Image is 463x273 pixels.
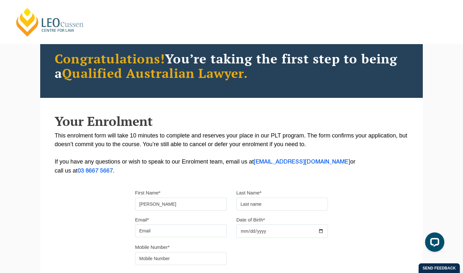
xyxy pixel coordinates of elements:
[77,168,113,174] a: 03 8667 5667
[135,217,149,223] label: Email*
[236,190,261,196] label: Last Name*
[135,224,227,237] input: Email
[55,131,408,175] p: This enrolment form will take 10 minutes to complete and reserves your place in our PLT program. ...
[135,198,227,211] input: First name
[135,190,160,196] label: First Name*
[135,244,170,250] label: Mobile Number*
[55,50,165,67] span: Congratulations!
[14,7,86,37] a: [PERSON_NAME] Centre for Law
[236,217,265,223] label: Date of Birth*
[135,252,227,265] input: Mobile Number
[55,114,408,128] h2: Your Enrolment
[55,51,408,80] h2: You’re taking the first step to being a
[236,198,328,211] input: Last name
[62,64,248,81] span: Qualified Australian Lawyer.
[254,159,350,165] a: [EMAIL_ADDRESS][DOMAIN_NAME]
[420,230,447,257] iframe: LiveChat chat widget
